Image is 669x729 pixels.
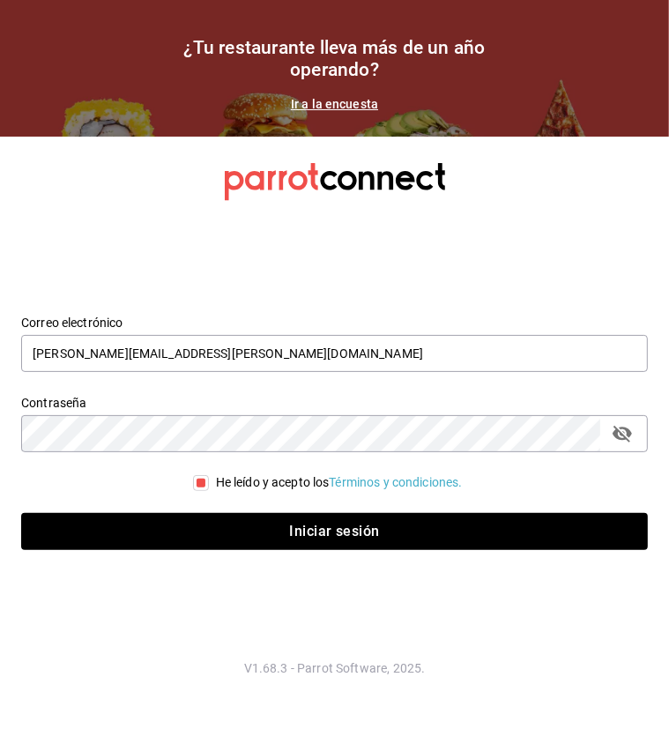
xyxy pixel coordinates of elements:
a: Términos y condiciones. [329,475,462,489]
button: passwordField [607,419,637,449]
a: Ir a la encuesta [291,97,378,111]
input: Ingresa tu correo electrónico [21,335,648,372]
label: Contraseña [21,398,648,410]
button: Iniciar sesión [21,513,648,550]
h1: ¿Tu restaurante lleva más de un año operando? [159,37,511,81]
p: V1.68.3 - Parrot Software, 2025. [21,659,648,677]
label: Correo electrónico [21,317,648,330]
div: He leído y acepto los [216,473,463,492]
